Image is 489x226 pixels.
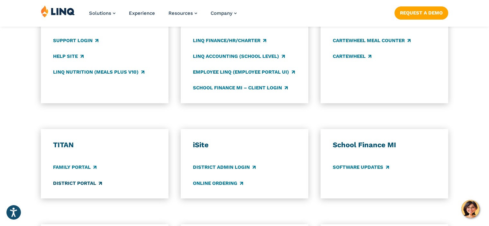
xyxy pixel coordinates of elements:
[193,53,285,60] a: LINQ Accounting (school level)
[53,140,156,149] h3: TITAN
[53,68,144,76] a: LINQ Nutrition (Meals Plus v10)
[53,164,96,171] a: Family Portal
[53,180,102,187] a: District Portal
[193,180,243,187] a: Online Ordering
[394,5,448,19] nav: Button Navigation
[168,10,193,16] span: Resources
[53,53,84,60] a: Help Site
[193,140,296,149] h3: iSite
[89,5,237,26] nav: Primary Navigation
[193,84,288,91] a: School Finance MI – Client Login
[333,164,389,171] a: Software Updates
[333,37,411,44] a: CARTEWHEEL Meal Counter
[168,10,197,16] a: Resources
[211,10,232,16] span: Company
[53,37,98,44] a: Support Login
[89,10,111,16] span: Solutions
[193,37,266,44] a: LINQ Finance/HR/Charter
[333,140,436,149] h3: School Finance MI
[193,164,256,171] a: District Admin Login
[41,5,75,17] img: LINQ | K‑12 Software
[129,10,155,16] a: Experience
[211,10,237,16] a: Company
[461,200,479,218] button: Hello, have a question? Let’s chat.
[89,10,115,16] a: Solutions
[333,53,371,60] a: CARTEWHEEL
[394,6,448,19] a: Request a Demo
[193,68,295,76] a: Employee LINQ (Employee Portal UI)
